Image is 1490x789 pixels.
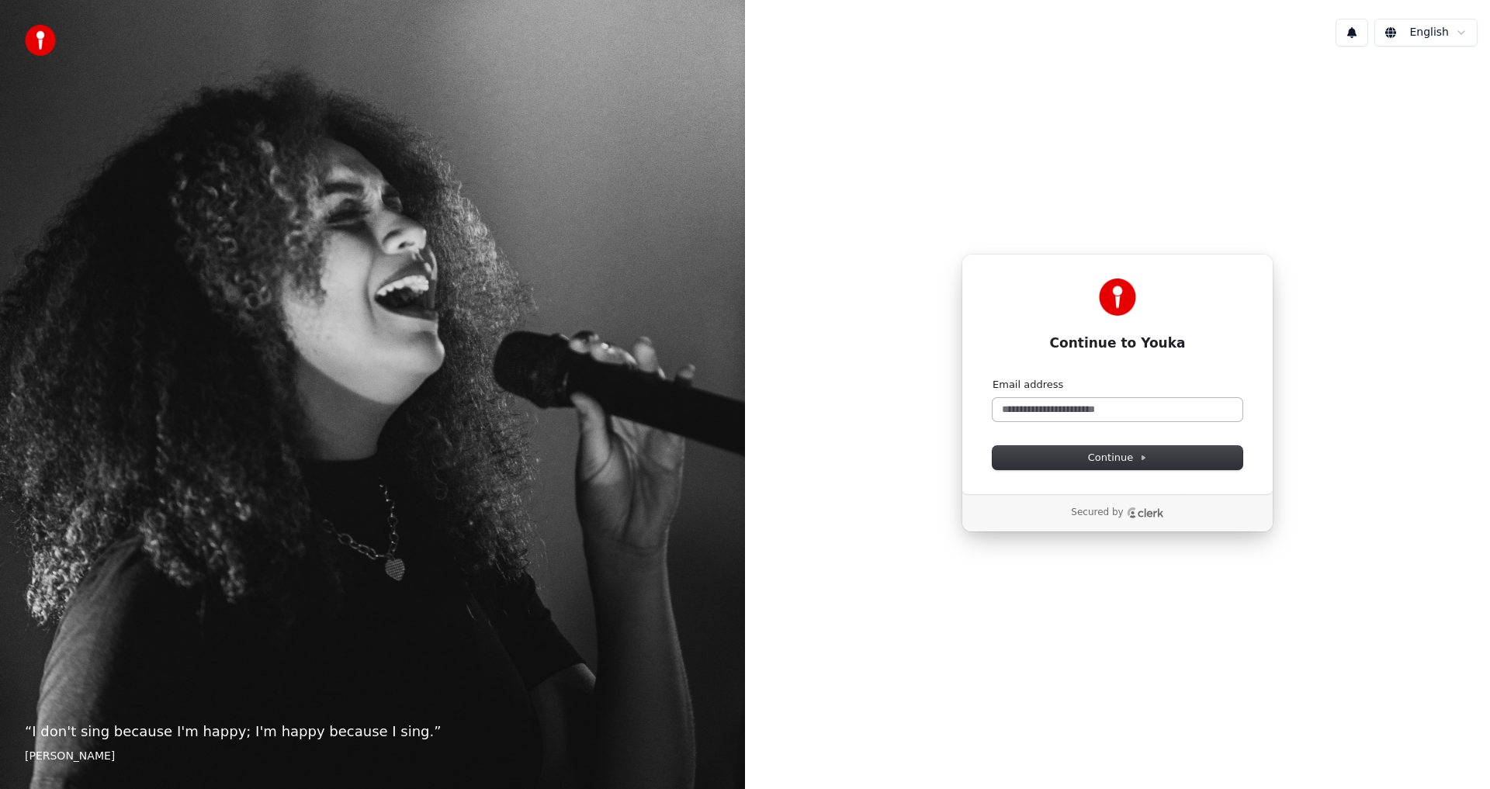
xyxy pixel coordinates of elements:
[1127,507,1164,518] a: Clerk logo
[993,378,1063,392] label: Email address
[25,25,56,56] img: youka
[1099,279,1136,316] img: Youka
[25,749,720,764] footer: [PERSON_NAME]
[993,446,1242,469] button: Continue
[993,334,1242,353] h1: Continue to Youka
[25,721,720,742] p: “ I don't sing because I'm happy; I'm happy because I sing. ”
[1088,451,1147,465] span: Continue
[1071,507,1123,519] p: Secured by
